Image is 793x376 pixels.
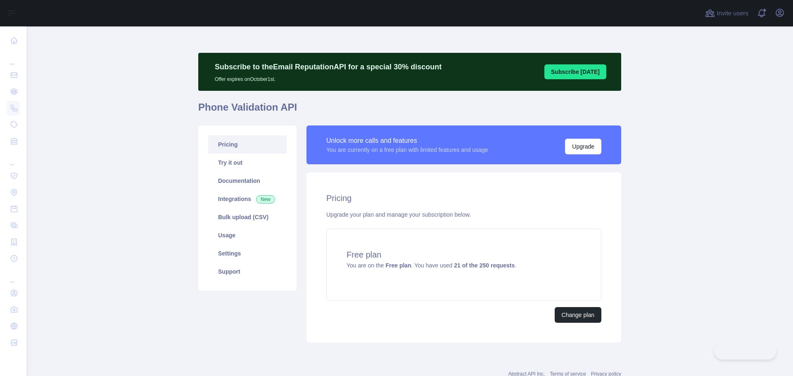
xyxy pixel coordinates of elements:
[208,262,287,281] a: Support
[208,135,287,154] a: Pricing
[198,101,621,121] h1: Phone Validation API
[717,9,748,18] span: Invite users
[208,190,287,208] a: Integrations New
[208,244,287,262] a: Settings
[326,146,488,154] div: You are currently on a free plan with limited features and usage
[215,61,442,73] p: Subscribe to the Email Reputation API for a special 30 % discount
[326,210,601,219] div: Upgrade your plan and manage your subscription below.
[7,267,20,284] div: ...
[208,226,287,244] a: Usage
[208,208,287,226] a: Bulk upload (CSV)
[7,150,20,167] div: ...
[385,262,411,269] strong: Free plan
[714,342,776,359] iframe: Help Scout Beacon - Open
[208,154,287,172] a: Try it out
[347,249,581,260] h4: Free plan
[326,136,488,146] div: Unlock more calls and features
[7,50,20,66] div: ...
[454,262,515,269] strong: 21 of the 250 requests
[208,172,287,190] a: Documentation
[703,7,750,20] button: Invite users
[326,192,601,204] h2: Pricing
[215,73,442,83] p: Offer expires on October 1st.
[347,262,516,269] span: You are on the . You have used .
[256,195,275,203] span: New
[565,139,601,154] button: Upgrade
[555,307,601,323] button: Change plan
[544,64,606,79] button: Subscribe [DATE]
